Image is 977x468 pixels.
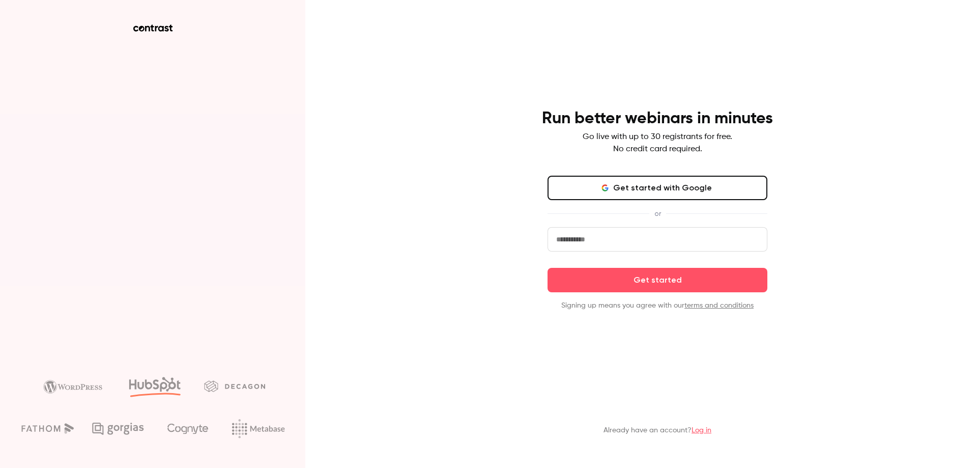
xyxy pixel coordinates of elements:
[204,380,265,392] img: decagon
[548,176,767,200] button: Get started with Google
[649,208,666,219] span: or
[548,268,767,292] button: Get started
[684,302,754,309] a: terms and conditions
[583,131,732,155] p: Go live with up to 30 registrants for free. No credit card required.
[542,108,773,129] h4: Run better webinars in minutes
[692,427,711,434] a: Log in
[604,425,711,435] p: Already have an account?
[548,300,767,311] p: Signing up means you agree with our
